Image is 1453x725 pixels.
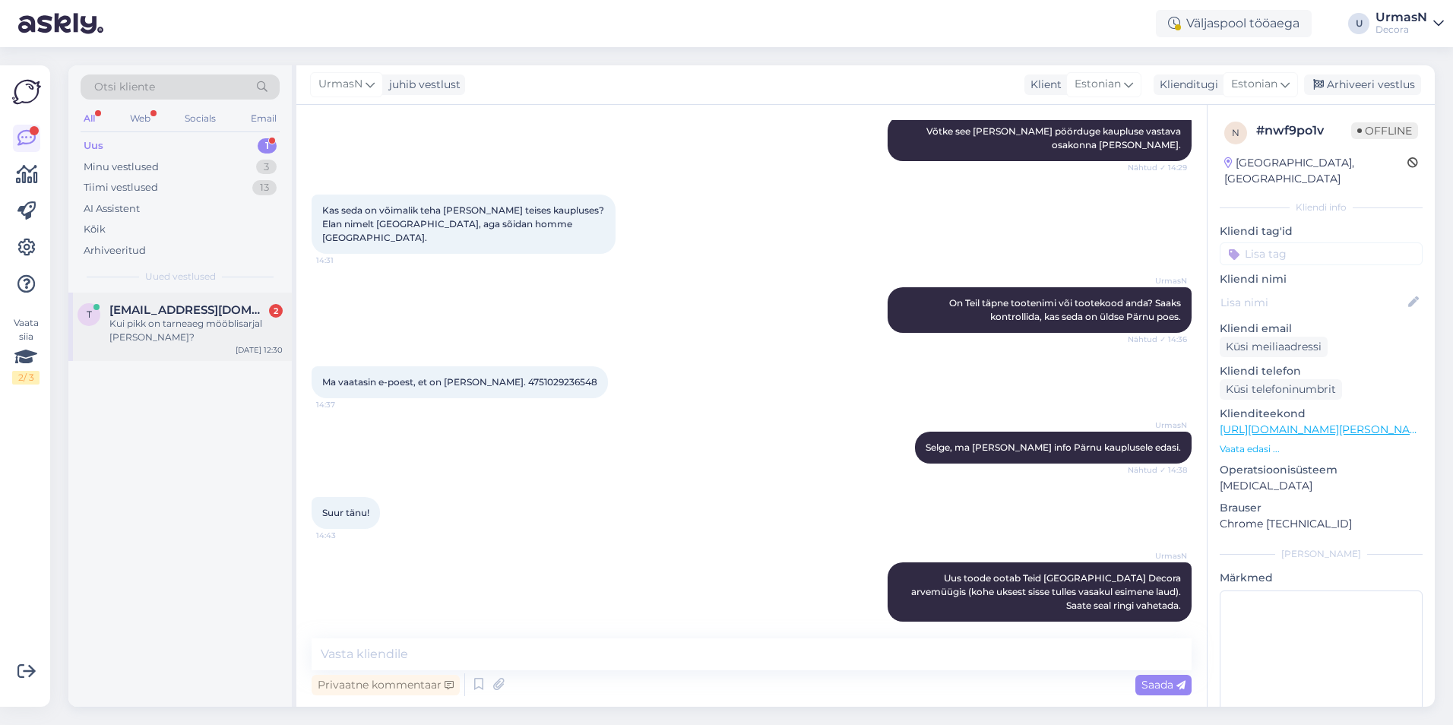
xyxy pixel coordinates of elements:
[1128,334,1187,345] span: Nähtud ✓ 14:36
[84,222,106,237] div: Kõik
[12,371,40,385] div: 2 / 3
[926,125,1183,150] span: Võtke see [PERSON_NAME] pöörduge kaupluse vastava osakonna [PERSON_NAME].
[322,507,369,518] span: Suur tänu!
[248,109,280,128] div: Email
[1220,379,1342,400] div: Küsi telefoninumbrit
[1375,11,1427,24] div: UrmasN
[1220,337,1328,357] div: Küsi meiliaadressi
[1231,76,1277,93] span: Estonian
[258,138,277,154] div: 1
[12,78,41,106] img: Askly Logo
[81,109,98,128] div: All
[109,317,283,344] div: Kui pikk on tarneaeg mööblisarjal [PERSON_NAME]?
[1128,162,1187,173] span: Nähtud ✓ 14:29
[252,180,277,195] div: 13
[1375,24,1427,36] div: Decora
[127,109,154,128] div: Web
[312,675,460,695] div: Privaatne kommentaar
[316,399,373,410] span: 14:37
[1130,419,1187,431] span: UrmasN
[1304,74,1421,95] div: Arhiveeri vestlus
[182,109,219,128] div: Socials
[949,297,1183,322] span: On Teil täpne tootenimi või tootekood anda? Saaks kontrollida, kas seda on üldse Pärnu poes.
[84,201,140,217] div: AI Assistent
[256,160,277,175] div: 3
[12,316,40,385] div: Vaata siia
[1220,478,1423,494] p: [MEDICAL_DATA]
[145,270,216,283] span: Uued vestlused
[1224,155,1407,187] div: [GEOGRAPHIC_DATA], [GEOGRAPHIC_DATA]
[1130,550,1187,562] span: UrmasN
[1156,10,1312,37] div: Väljaspool tööaega
[1220,516,1423,532] p: Chrome [TECHNICAL_ID]
[1130,622,1187,634] span: 16:12
[84,243,146,258] div: Arhiveeritud
[1375,11,1444,36] a: UrmasNDecora
[1351,122,1418,139] span: Offline
[109,303,267,317] span: terippohla@gmail.com
[1220,321,1423,337] p: Kliendi email
[87,309,92,320] span: t
[318,76,362,93] span: UrmasN
[1154,77,1218,93] div: Klienditugi
[94,79,155,95] span: Otsi kliente
[1141,678,1186,692] span: Saada
[1220,271,1423,287] p: Kliendi nimi
[84,138,103,154] div: Uus
[911,572,1183,611] span: Uus toode ootab Teid [GEOGRAPHIC_DATA] Decora arvemüügis (kohe uksest sisse tulles vasakul esimen...
[1220,363,1423,379] p: Kliendi telefon
[1220,442,1423,456] p: Vaata edasi ...
[1220,223,1423,239] p: Kliendi tag'id
[1075,76,1121,93] span: Estonian
[1220,242,1423,265] input: Lisa tag
[84,180,158,195] div: Tiimi vestlused
[322,376,597,388] span: Ma vaatasin e-poest, et on [PERSON_NAME]. 4751029236548
[1348,13,1369,34] div: U
[316,530,373,541] span: 14:43
[1220,570,1423,586] p: Märkmed
[1130,275,1187,287] span: UrmasN
[1024,77,1062,93] div: Klient
[236,344,283,356] div: [DATE] 12:30
[1232,127,1239,138] span: n
[84,160,159,175] div: Minu vestlused
[1220,294,1405,311] input: Lisa nimi
[1128,464,1187,476] span: Nähtud ✓ 14:38
[316,255,373,266] span: 14:31
[1220,201,1423,214] div: Kliendi info
[1220,406,1423,422] p: Klienditeekond
[1220,547,1423,561] div: [PERSON_NAME]
[1220,462,1423,478] p: Operatsioonisüsteem
[322,204,606,243] span: Kas seda on võimalik teha [PERSON_NAME] teises kaupluses? Elan nimelt [GEOGRAPHIC_DATA], aga sõid...
[926,442,1181,453] span: Selge, ma [PERSON_NAME] info Pärnu kauplusele edasi.
[383,77,461,93] div: juhib vestlust
[1220,423,1429,436] a: [URL][DOMAIN_NAME][PERSON_NAME]
[1220,500,1423,516] p: Brauser
[269,304,283,318] div: 2
[1256,122,1351,140] div: # nwf9po1v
